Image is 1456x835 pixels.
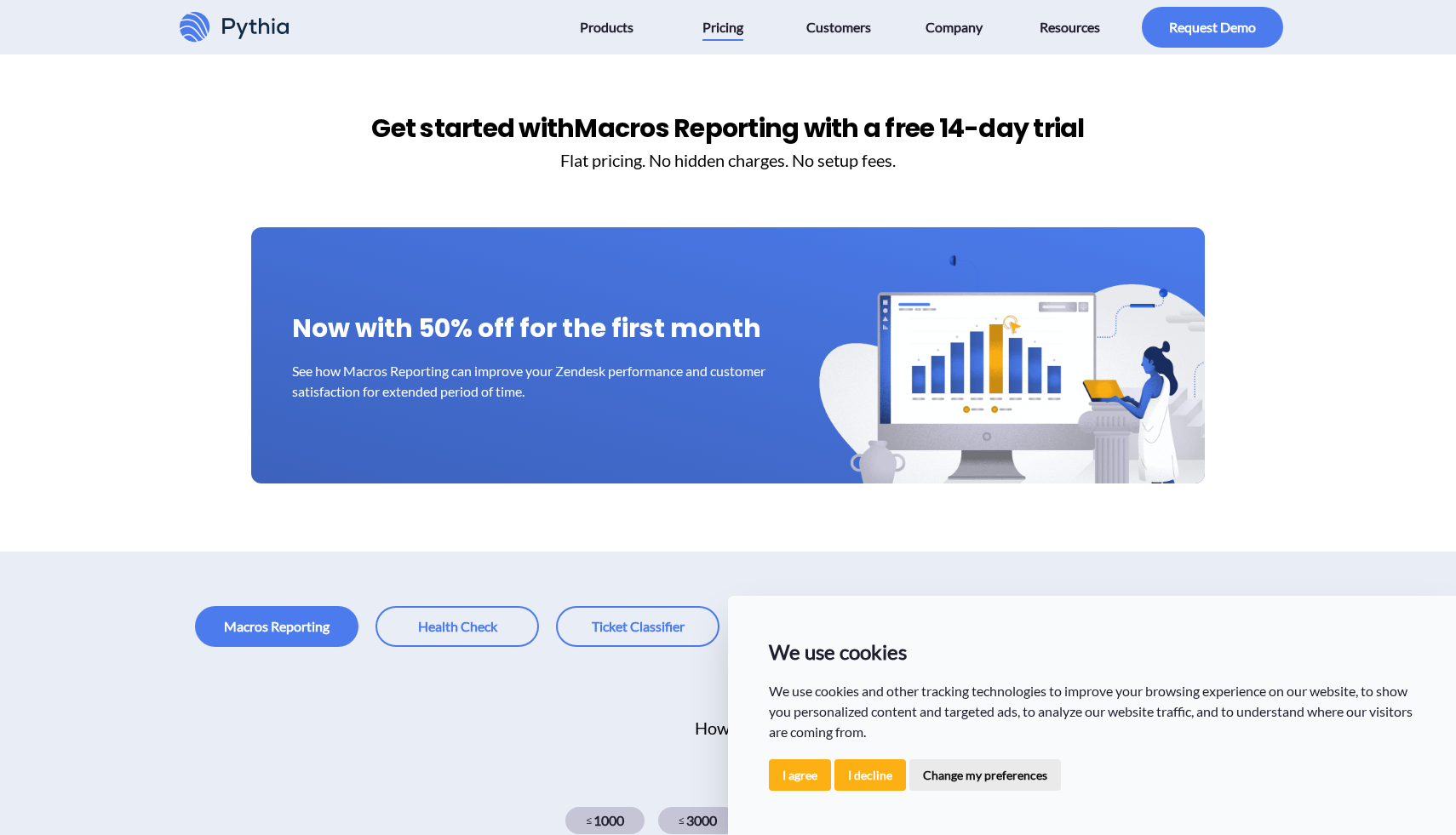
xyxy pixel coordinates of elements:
[769,759,831,791] button: I agree
[702,14,743,41] span: Pricing
[776,227,1287,609] img: Macros Reporting Discount Banner
[1040,14,1100,41] span: Resources
[658,807,737,834] div: 3000
[769,681,1415,742] p: We use cookies and other tracking technologies to improve your browsing experience on our website...
[769,637,1415,667] p: We use cookies
[834,759,906,791] button: I decline
[514,715,1181,741] div: How many tickets do you have per month?
[580,14,633,41] span: Products
[565,807,645,834] div: 1000
[292,361,782,402] p: See how Macros Reporting can improve your Zendesk performance and customer satisfaction for exten...
[292,309,1164,347] h1: Now with 50% off for the first month
[926,14,983,41] span: Company
[679,813,685,828] span: ≤
[586,813,592,828] span: ≤
[806,14,871,41] span: Customers
[909,759,1061,791] button: Change my preferences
